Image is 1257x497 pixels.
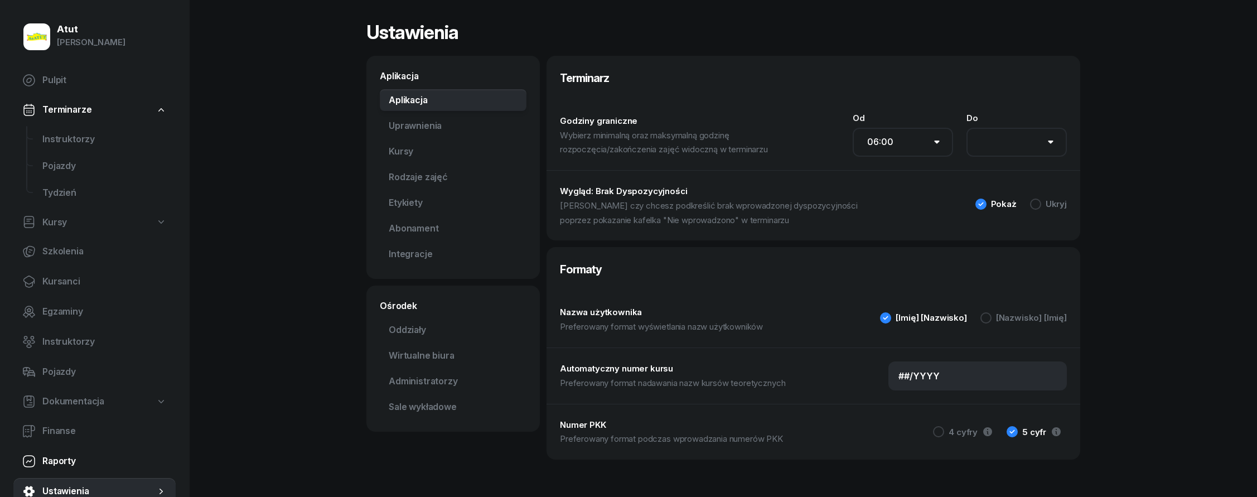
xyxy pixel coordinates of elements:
[33,180,176,206] a: Tydzień
[42,159,167,173] span: Pojazdy
[42,73,167,88] span: Pulpit
[13,389,176,414] a: Dokumentacja
[1022,428,1046,436] div: 5 cyfr
[13,418,176,445] a: Finanse
[380,89,526,112] a: Aplikacja
[1046,200,1067,208] div: Ukryj
[380,115,526,137] a: Uprawnienia
[380,345,526,367] a: Wirtualne biura
[42,394,104,409] span: Dokumentacja
[57,25,125,34] div: Atut
[42,186,167,200] span: Tydzień
[13,238,176,265] a: Szkolenia
[380,299,526,312] div: Ośrodek
[380,370,526,393] a: Administratorzy
[13,97,176,123] a: Terminarze
[13,268,176,295] a: Kursanci
[560,432,810,446] p: Preferowany format podczas wprowadzania numerów PKK
[888,361,1067,390] input: ## DD/MM/YYYY
[380,319,526,341] a: Oddziały
[380,243,526,266] a: Integracje
[42,132,167,147] span: Instruktorzy
[13,329,176,355] a: Instruktorzy
[560,128,853,157] p: Wybierz minimalną oraz maksymalną godzinę rozpoczęcia/zakończenia zajęć widoczną w terminarzu
[560,199,884,227] p: [PERSON_NAME] czy chcesz podkreślić brak wprowadzonej dyspozycyjności poprzez pokazanie kafelka "...
[896,313,966,322] div: [Imię] [Nazwisko]
[13,210,176,235] a: Kursy
[42,274,167,289] span: Kursanci
[560,320,790,334] p: Preferowany format wyświetlania nazw użytkowników
[380,166,526,189] a: Rodzaje zajęć
[57,35,125,50] div: [PERSON_NAME]
[13,298,176,325] a: Egzaminy
[13,67,176,94] a: Pulpit
[42,305,167,319] span: Egzaminy
[42,424,167,438] span: Finanse
[42,244,167,259] span: Szkolenia
[380,141,526,163] a: Kursy
[42,103,91,117] span: Terminarze
[42,335,167,349] span: Instruktorzy
[380,69,526,83] div: Aplikacja
[547,247,1080,292] h3: Formaty
[33,126,176,153] a: Instruktorzy
[996,313,1067,322] div: [Nazwisko] [Imię]
[42,215,67,230] span: Kursy
[13,359,176,385] a: Pojazdy
[380,396,526,418] a: Sale wykładowe
[13,448,176,475] a: Raporty
[33,153,176,180] a: Pojazdy
[366,22,458,42] h1: Ustawienia
[560,376,812,390] p: Preferowany format nadawania nazw kursów teoretycznych
[42,454,167,469] span: Raporty
[547,56,1080,100] h3: Terminarz
[380,192,526,214] a: Etykiety
[949,428,978,436] div: 4 cyfry
[380,218,526,240] a: Abonament
[42,365,167,379] span: Pojazdy
[991,200,1017,208] div: Pokaż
